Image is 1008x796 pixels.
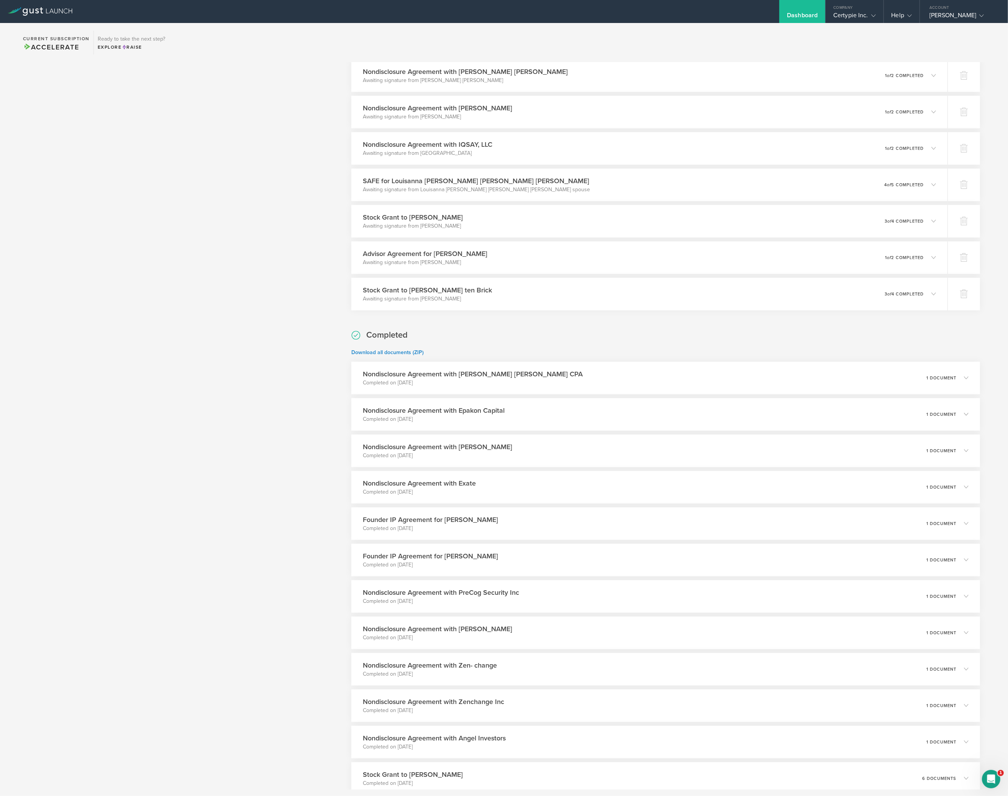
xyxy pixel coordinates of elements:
div: Explore [98,44,165,51]
h3: Nondisclosure Agreement with [PERSON_NAME] [363,103,512,113]
span: 1 [998,770,1004,776]
p: Completed on [DATE] [363,415,505,423]
em: of [887,73,891,78]
h3: Nondisclosure Agreement with IQSAY, LLC [363,140,492,149]
p: 1 document [926,485,956,489]
p: 1 2 completed [885,146,924,151]
p: 1 document [926,740,956,744]
iframe: Intercom live chat [982,770,1000,788]
div: Help [892,11,912,23]
p: 1 document [926,594,956,599]
em: of [887,146,891,151]
p: 3 4 completed [885,219,924,223]
p: Completed on [DATE] [363,379,583,387]
p: Awaiting signature from [PERSON_NAME] [PERSON_NAME] [363,77,568,84]
em: of [887,292,892,297]
h3: SAFE for Louisanna [PERSON_NAME] [PERSON_NAME] [PERSON_NAME] [363,176,590,186]
p: Completed on [DATE] [363,780,463,787]
h3: Nondisclosure Agreement with [PERSON_NAME] [PERSON_NAME] [363,67,568,77]
div: [PERSON_NAME] [929,11,995,23]
em: of [887,110,891,115]
h3: Nondisclosure Agreement with Angel Investors [363,733,506,743]
p: 1 document [926,631,956,635]
span: Accelerate [23,43,79,51]
p: Completed on [DATE] [363,452,512,460]
p: Awaiting signature from [PERSON_NAME] [363,295,492,303]
div: Ready to take the next step?ExploreRaise [93,31,169,54]
h3: Nondisclosure Agreement with Exate [363,478,476,488]
h3: Founder IP Agreement for [PERSON_NAME] [363,515,498,525]
h2: Completed [366,330,408,341]
em: of [887,255,891,260]
div: Dashboard [787,11,818,23]
h3: Advisor Agreement for [PERSON_NAME] [363,249,487,259]
h3: Nondisclosure Agreement with [PERSON_NAME] [363,442,512,452]
h3: Stock Grant to [PERSON_NAME] [363,770,463,780]
p: 4 5 completed [884,183,924,187]
p: 1 document [926,667,956,671]
p: 6 documents [922,776,956,781]
span: Raise [122,44,142,50]
h3: Stock Grant to [PERSON_NAME] [363,212,463,222]
h3: Nondisclosure Agreement with Epakon Capital [363,405,505,415]
p: Awaiting signature from [PERSON_NAME] [363,259,487,266]
a: Download all documents (ZIP) [351,349,424,356]
p: Completed on [DATE] [363,707,504,714]
p: 3 4 completed [885,292,924,296]
p: 1 document [926,704,956,708]
h3: Founder IP Agreement for [PERSON_NAME] [363,551,498,561]
p: Awaiting signature from [PERSON_NAME] [363,222,463,230]
div: Certypie Inc. [833,11,875,23]
p: Completed on [DATE] [363,561,498,569]
h2: Current Subscription [23,36,90,41]
h3: Nondisclosure Agreement with [PERSON_NAME] [PERSON_NAME] CPA [363,369,583,379]
p: 1 2 completed [885,110,924,114]
p: Completed on [DATE] [363,634,512,642]
p: Completed on [DATE] [363,525,498,532]
p: Completed on [DATE] [363,743,506,751]
p: 1 document [926,412,956,417]
p: Awaiting signature from Louisanna [PERSON_NAME] [PERSON_NAME] [PERSON_NAME] spouse [363,186,590,194]
em: of [887,219,892,224]
p: 1 2 completed [885,74,924,78]
p: Awaiting signature from [PERSON_NAME] [363,113,512,121]
h3: Nondisclosure Agreement with Zenchange Inc [363,697,504,707]
p: Completed on [DATE] [363,597,519,605]
h3: Nondisclosure Agreement with Zen- change [363,660,497,670]
h3: Ready to take the next step? [98,36,165,42]
p: 1 document [926,376,956,380]
h3: Nondisclosure Agreement with [PERSON_NAME] [363,624,512,634]
p: Completed on [DATE] [363,670,497,678]
p: Completed on [DATE] [363,488,476,496]
p: Awaiting signature from [GEOGRAPHIC_DATA] [363,149,492,157]
p: 1 document [926,522,956,526]
h3: Stock Grant to [PERSON_NAME] ten Brick [363,285,492,295]
p: 1 document [926,558,956,562]
em: of [887,182,891,187]
p: 1 document [926,449,956,453]
p: 1 2 completed [885,256,924,260]
h3: Nondisclosure Agreement with PreCog Security Inc [363,588,519,597]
